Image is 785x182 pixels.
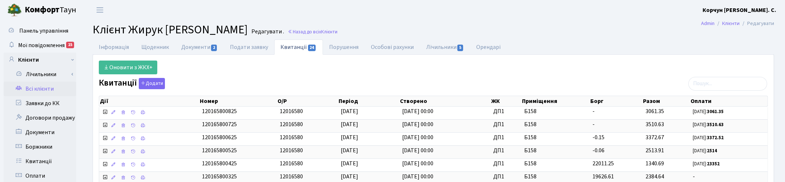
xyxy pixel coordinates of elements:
[288,28,337,35] a: Назад до всіхКлієнти
[4,24,76,38] a: Панель управління
[399,96,490,106] th: Створено
[4,154,76,169] a: Квитанції
[688,77,767,91] input: Пошук...
[4,125,76,140] a: Документи
[202,107,237,115] span: 120165800825
[693,135,724,141] small: [DATE]:
[693,148,717,154] small: [DATE]:
[341,160,358,167] span: [DATE]
[493,120,518,129] span: ДП1
[493,160,518,168] span: ДП1
[493,173,518,181] span: ДП1
[341,107,358,115] span: [DATE]
[4,96,76,111] a: Заявки до КК
[525,133,587,142] span: Б158
[592,160,614,167] span: 22011.25
[493,107,518,116] span: ДП1
[202,146,237,154] span: 120165800525
[202,173,237,181] span: 120165800325
[707,108,724,115] b: 3061.35
[707,148,717,154] b: 2514
[521,96,590,106] th: Приміщення
[402,120,433,128] span: [DATE] 00:00
[280,173,303,181] span: 12016580
[8,67,76,82] a: Лічильники
[525,146,587,155] span: Б158
[592,120,595,128] span: -
[91,4,109,16] button: Переключити навігацію
[202,133,237,141] span: 120165800625
[277,96,338,106] th: О/Р
[646,107,664,115] span: 3061.35
[690,96,768,106] th: Оплати
[707,135,724,141] b: 3372.52
[470,40,507,55] a: Орендарі
[274,40,323,55] a: Квитанції
[66,42,74,48] div: 15
[707,121,724,128] b: 3510.63
[590,96,643,106] th: Борг
[4,82,76,96] a: Всі клієнти
[701,20,715,27] a: Admin
[525,107,587,116] span: Б158
[25,4,76,16] span: Таун
[592,107,595,115] span: -
[280,120,303,128] span: 12016580
[703,6,776,15] a: Корчун [PERSON_NAME]. С.
[4,38,76,53] a: Мої повідомлення15
[25,4,60,16] b: Комфорт
[402,160,433,167] span: [DATE] 00:00
[280,133,303,141] span: 12016580
[4,111,76,125] a: Договори продажу
[341,120,358,128] span: [DATE]
[646,160,664,167] span: 1340.69
[402,146,433,154] span: [DATE] 00:00
[338,96,399,106] th: Період
[592,173,614,181] span: 19626.61
[703,6,776,14] b: Корчун [PERSON_NAME]. С.
[402,173,433,181] span: [DATE] 00:00
[341,146,358,154] span: [DATE]
[341,173,358,181] span: [DATE]
[646,133,664,141] span: 3372.67
[707,161,720,167] b: 23352
[693,108,724,115] small: [DATE]:
[7,3,22,17] img: logo.png
[308,45,316,51] span: 24
[693,161,720,167] small: [DATE]:
[99,61,157,74] a: Оновити з ЖКХ+
[646,146,664,154] span: 2513.91
[280,146,303,154] span: 12016580
[646,120,664,128] span: 3510.63
[93,21,248,38] span: Клієнт Жирук [PERSON_NAME]
[722,20,740,27] a: Клієнти
[18,41,65,49] span: Мої повідомлення
[646,173,664,181] span: 2384.64
[280,160,303,167] span: 12016580
[323,40,365,55] a: Порушення
[19,27,68,35] span: Панель управління
[490,96,521,106] th: ЖК
[4,53,76,67] a: Клієнти
[139,78,165,89] button: Квитанції
[341,133,358,141] span: [DATE]
[592,146,604,154] span: -0.06
[175,40,224,55] a: Документи
[643,96,690,106] th: Разом
[525,160,587,168] span: Б158
[99,78,165,89] label: Квитанції
[202,120,237,128] span: 120165800725
[592,133,604,141] span: -0.15
[493,146,518,155] span: ДП1
[493,133,518,142] span: ДП1
[420,40,470,55] a: Лічильники
[137,76,165,89] a: Додати
[211,45,217,51] span: 2
[199,96,277,106] th: Номер
[457,45,463,51] span: 5
[250,28,284,35] small: Редагувати .
[402,107,433,115] span: [DATE] 00:00
[202,160,237,167] span: 120165800425
[740,20,774,28] li: Редагувати
[525,120,587,129] span: Б158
